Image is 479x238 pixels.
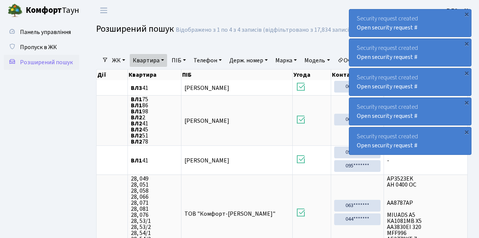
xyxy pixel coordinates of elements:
span: Таун [26,4,79,17]
span: 75 86 98 2 41 45 51 78 [131,96,178,145]
span: Пропуск в ЖК [20,43,57,51]
span: Панель управління [20,28,71,36]
div: × [463,99,470,106]
b: ВЛ2 [131,119,142,128]
div: × [463,69,470,77]
b: ВЛ2 [131,131,142,140]
b: ВЛ2 [131,125,142,134]
a: Панель управління [4,25,79,40]
div: × [463,128,470,136]
a: Модель [301,54,333,67]
th: ПІБ [181,70,293,80]
span: ТОВ "Комфорт-[PERSON_NAME]" [184,210,275,218]
div: × [463,40,470,47]
b: ВЛ3 [131,84,142,92]
a: Open security request # [357,53,418,61]
div: Security request created [349,9,471,37]
a: ВЛ2 -. К. [447,6,470,15]
th: Контакти [331,70,384,80]
button: Переключити навігацію [94,4,113,17]
div: × [463,10,470,18]
b: Комфорт [26,4,62,16]
div: Security request created [349,39,471,66]
b: ВЛ2 [131,113,142,122]
a: Open security request # [357,112,418,120]
a: Пропуск в ЖК [4,40,79,55]
a: ПІБ [169,54,189,67]
th: Дії [97,70,128,80]
th: Квартира [128,70,181,80]
span: - [387,158,464,164]
div: Security request created [349,127,471,155]
a: ЖК [109,54,128,67]
a: Телефон [190,54,225,67]
a: Держ. номер [226,54,271,67]
span: [PERSON_NAME] [184,117,229,125]
div: Security request created [349,68,471,96]
span: [PERSON_NAME] [184,156,229,165]
a: Розширений пошук [4,55,79,70]
span: 41 [131,158,178,164]
b: ВЛ1 [131,95,142,104]
a: Очистити фільтри [335,54,397,67]
a: Квартира [130,54,167,67]
span: [PERSON_NAME] [184,84,229,92]
b: ВЛ1 [131,107,142,116]
b: ВЛ1 [131,156,142,165]
a: Марка [272,54,300,67]
div: Security request created [349,98,471,125]
span: 41 [131,85,178,91]
b: ВЛ2 [131,138,142,146]
img: logo.png [8,3,23,18]
a: Open security request # [357,141,418,150]
div: Відображено з 1 по 4 з 4 записів (відфільтровано з 17,834 записів). [176,26,355,34]
span: Розширений пошук [96,22,174,36]
th: Угода [293,70,331,80]
b: ВЛ1 [131,101,142,110]
span: Розширений пошук [20,58,73,66]
a: Open security request # [357,82,418,91]
a: Open security request # [357,23,418,32]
